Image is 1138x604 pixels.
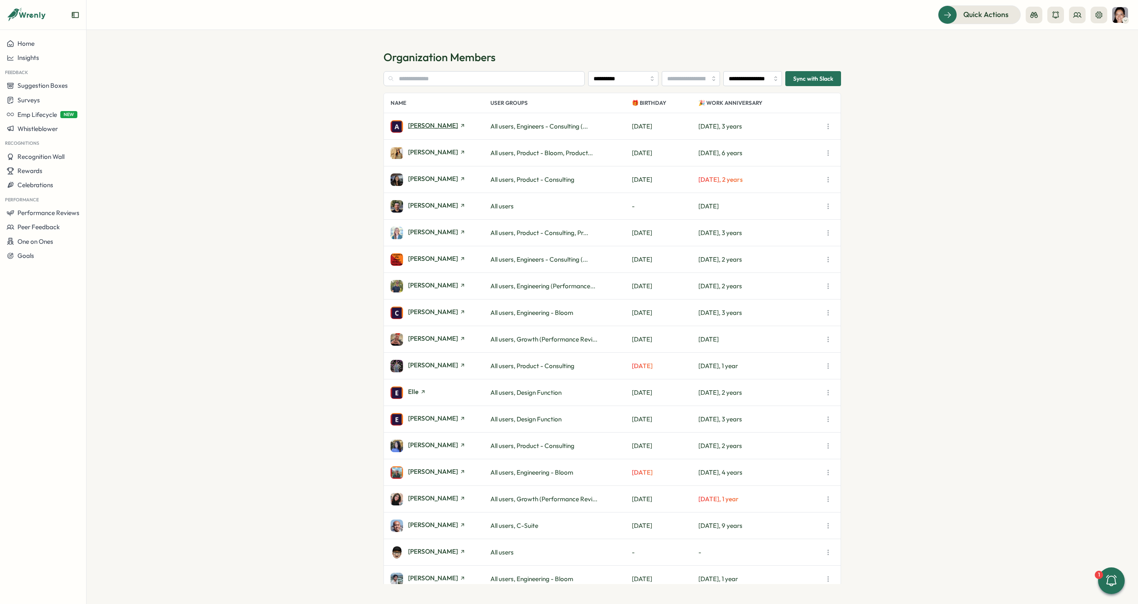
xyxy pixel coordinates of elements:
span: [PERSON_NAME] [408,122,458,129]
span: [PERSON_NAME] [408,468,458,475]
span: Quick Actions [963,9,1009,20]
span: Rewards [17,167,42,175]
p: User Groups [490,93,632,113]
img: Emily Jablonski [391,466,403,479]
a: Eric McGarry[PERSON_NAME] [391,573,490,585]
p: [DATE] [698,335,822,344]
p: [DATE], 3 years [698,415,822,424]
p: [DATE] [632,149,698,158]
span: [PERSON_NAME] [408,282,458,288]
p: [DATE] [632,415,698,424]
p: - [632,548,698,557]
img: Eric Lam [391,520,403,532]
p: [DATE] [632,282,698,291]
button: Expand sidebar [71,11,79,19]
h1: Organization Members [383,50,841,64]
span: All users, Product - Consulting [490,362,574,370]
p: [DATE], 1 year [698,495,822,504]
img: Eric McGarry [391,573,403,585]
span: [PERSON_NAME] [408,575,458,581]
img: Cyndyl Harrison [391,333,403,346]
button: Sync with Slack [785,71,841,86]
span: Sync with Slack [793,72,833,86]
span: All users, Product - Bloom, Product... [490,149,593,157]
img: Emily Rowe [391,493,403,505]
p: [DATE], 2 years [698,388,822,397]
p: [DATE] [632,574,698,584]
span: Recognition Wall [17,153,64,161]
span: All users [490,202,514,210]
span: Celebrations [17,181,53,189]
span: [PERSON_NAME] [408,442,458,448]
span: All users, Engineering (Performance... [490,282,595,290]
span: All users, Product - Consulting [490,442,574,450]
img: Antonella Guidoccio [391,147,403,159]
img: India Bastien [1112,7,1128,23]
span: One on Ones [17,238,53,245]
a: Deepika Ramachandran[PERSON_NAME] [391,360,490,372]
p: [DATE] [632,388,698,397]
p: - [632,202,698,211]
p: [DATE], 1 year [698,361,822,371]
p: Name [391,93,490,113]
span: All users, C-Suite [490,522,538,530]
p: [DATE] [632,335,698,344]
span: All users, Engineers - Consulting (... [490,255,588,263]
a: Emily Rowe[PERSON_NAME] [391,493,490,505]
span: [PERSON_NAME] [408,202,458,208]
span: All users, Design Function [490,389,562,396]
p: 🎁 Birthday [632,93,698,113]
span: All users [490,548,514,556]
span: All users, Product - Consulting [490,176,574,183]
span: [PERSON_NAME] [408,229,458,235]
span: Emp Lifecycle [17,111,57,119]
p: [DATE] [632,441,698,451]
a: Emilie Jensen[PERSON_NAME] [391,413,490,426]
span: [PERSON_NAME] [408,415,458,421]
span: All users, Design Function [490,415,562,423]
p: 🎉 Work Anniversary [698,93,822,113]
span: All users, Engineering - Bloom [490,309,573,317]
span: All users, Product - Consulting, Pr... [490,229,588,237]
p: [DATE], 2 years [698,255,822,264]
a: Cyndyl Harrison[PERSON_NAME] [391,333,490,346]
img: Adrien Young [391,120,403,133]
p: [DATE], 9 years [698,521,822,530]
img: Elle [391,386,403,399]
span: [PERSON_NAME] [408,495,458,501]
span: [PERSON_NAME] [408,362,458,368]
p: [DATE], 3 years [698,228,822,238]
img: Avritt Rohwer [391,200,403,213]
img: Deepika Ramachandran [391,360,403,372]
span: All users, Engineering - Bloom [490,575,573,583]
img: Cade Wolcott [391,253,403,266]
span: NEW [60,111,77,118]
a: Emily Jablonski[PERSON_NAME] [391,466,490,479]
p: [DATE], 1 year [698,574,822,584]
p: [DATE] [632,308,698,317]
a: Emily Edwards[PERSON_NAME] [391,440,490,452]
p: [DATE] [698,202,822,211]
p: [DATE] [632,122,698,131]
a: Antonella Guidoccio[PERSON_NAME] [391,147,490,159]
button: Quick Actions [938,5,1021,24]
img: Eric Matthews [391,546,403,559]
span: All users, Growth (Performance Revi... [490,335,597,343]
img: Chad Brokaw [391,280,403,292]
p: [DATE], 3 years [698,122,822,131]
p: [DATE], 2 years [698,282,822,291]
img: Emily Edwards [391,440,403,452]
span: Insights [17,54,39,62]
p: [DATE] [632,175,698,184]
p: [DATE] [632,521,698,530]
span: Surveys [17,96,40,104]
a: Cade Wolcott[PERSON_NAME] [391,253,490,266]
span: [PERSON_NAME] [408,255,458,262]
p: [DATE] [632,361,698,371]
a: Colin Buyck[PERSON_NAME] [391,307,490,319]
span: [PERSON_NAME] [408,149,458,155]
p: [DATE], 3 years [698,308,822,317]
p: [DATE] [632,495,698,504]
p: [DATE] [632,468,698,477]
p: [DATE], 6 years [698,149,822,158]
